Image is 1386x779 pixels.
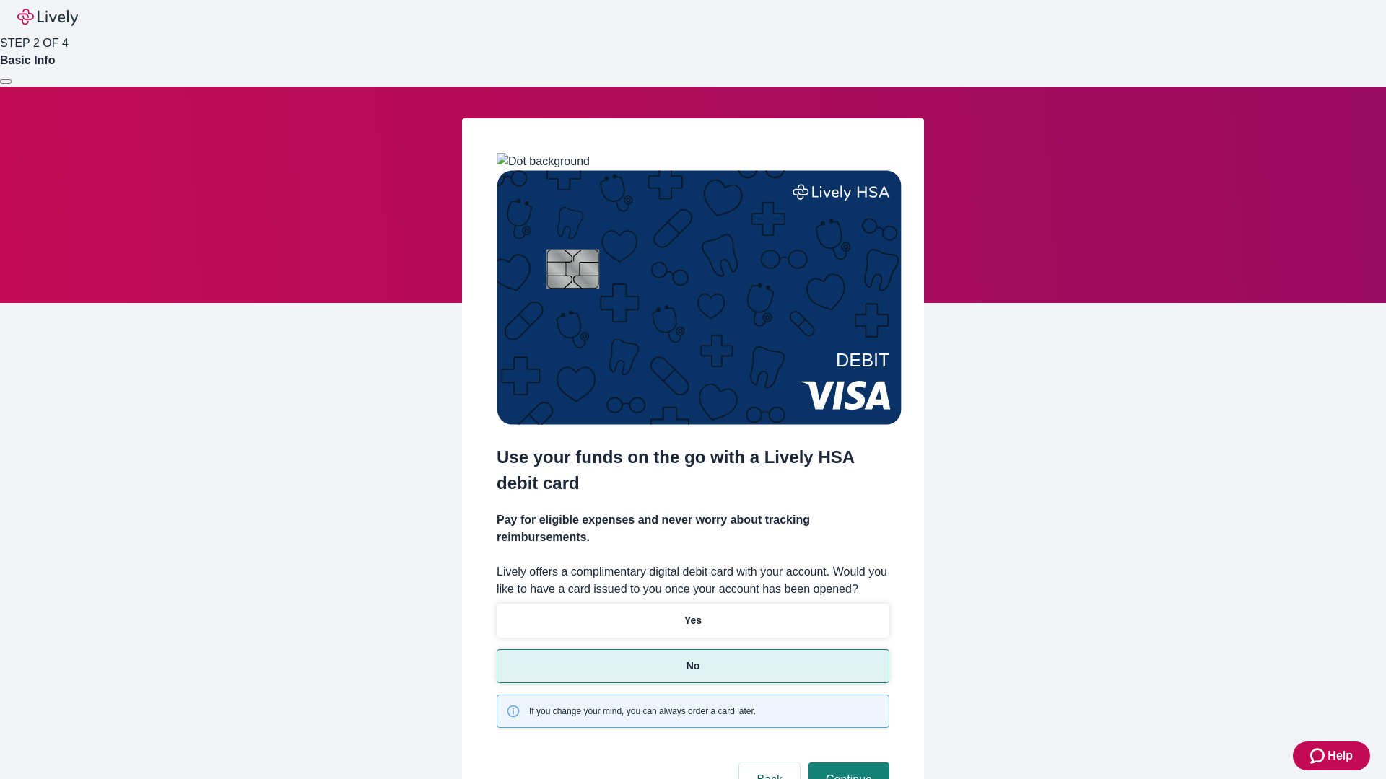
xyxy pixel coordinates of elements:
button: No [497,649,889,683]
button: Yes [497,604,889,638]
p: No [687,659,700,674]
img: Debit card [497,170,902,425]
img: Dot background [497,153,590,170]
h4: Pay for eligible expenses and never worry about tracking reimbursements. [497,511,889,546]
span: If you change your mind, you can always order a card later. [529,705,756,718]
p: Yes [684,613,702,628]
button: Zendesk support iconHelp [1293,741,1370,770]
img: Lively [17,9,78,26]
label: Lively offers a complimentary digital debit card with your account. Would you like to have a card... [497,563,889,598]
span: Help [1328,747,1353,765]
h2: Use your funds on the go with a Lively HSA debit card [497,444,889,496]
svg: Zendesk support icon [1310,747,1328,765]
